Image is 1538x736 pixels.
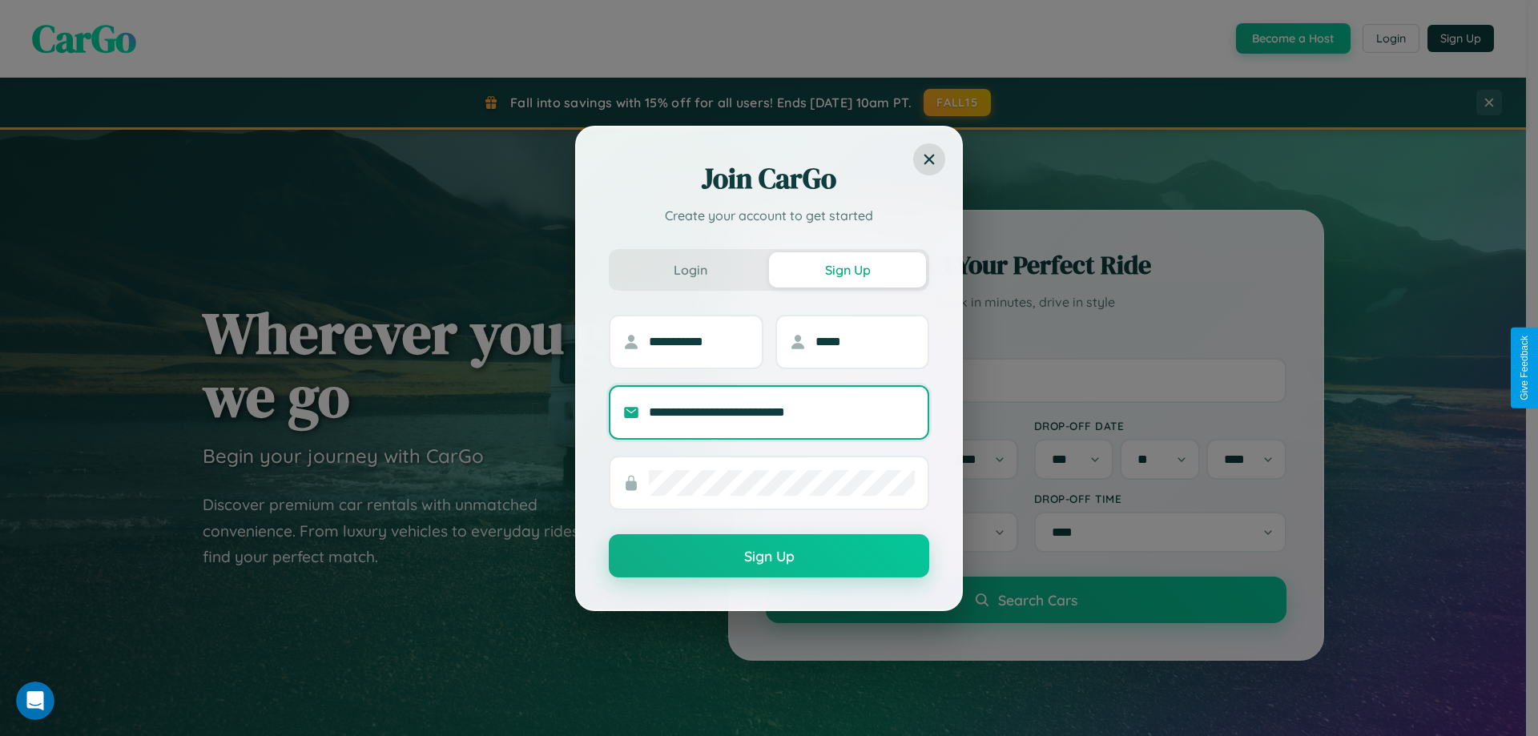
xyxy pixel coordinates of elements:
button: Sign Up [609,534,929,577]
button: Sign Up [769,252,926,288]
h2: Join CarGo [609,159,929,198]
button: Login [612,252,769,288]
p: Create your account to get started [609,206,929,225]
div: Give Feedback [1519,336,1530,400]
iframe: Intercom live chat [16,682,54,720]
